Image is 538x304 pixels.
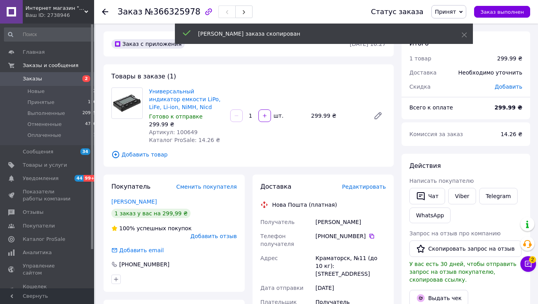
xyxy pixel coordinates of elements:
div: Статус заказа [371,8,423,16]
div: шт. [272,112,284,120]
span: Выполненные [27,110,65,117]
span: 99+ [84,175,96,182]
span: 4740 [85,121,96,128]
span: 196 [88,99,96,106]
span: 14.26 ₴ [501,131,522,137]
span: Добавить [495,84,522,90]
span: Заказы [23,75,42,82]
span: Управление сайтом [23,262,73,277]
span: Добавить товар [111,150,386,159]
input: Поиск [4,27,97,42]
span: Доставка [409,69,436,76]
span: Заказы и сообщения [23,62,78,69]
span: Товары и услуги [23,162,67,169]
span: Новые [27,88,45,95]
span: Комиссия за заказ [409,131,463,137]
span: Отзывы [23,209,44,216]
a: Универсальный индикатор емкости LiPo, LiFe, Li-ion, NiMH, Nicd [149,88,220,110]
span: 1 товар [409,55,431,62]
span: 2 [82,75,90,82]
div: [PERSON_NAME] заказа скопирован [198,30,442,38]
span: Заказ [118,7,142,16]
span: Получатель [260,219,294,225]
div: Ваш ID: 2738946 [25,12,94,19]
span: Принятые [27,99,55,106]
a: WhatsApp [409,208,451,223]
span: Скидка [409,84,431,90]
button: Чат [409,188,445,204]
div: [PHONE_NUMBER] [316,232,386,240]
span: Заказ выполнен [480,9,524,15]
span: 44 [75,175,84,182]
span: Каталог ProSale: 14.26 ₴ [149,137,220,143]
div: успешных покупок [111,224,192,232]
span: Показатели работы компании [23,188,73,202]
span: Отмененные [27,121,62,128]
a: Viber [448,188,476,204]
span: Добавить отзыв [191,233,237,239]
span: Артикул: 100649 [149,129,198,135]
a: [PERSON_NAME] [111,198,157,205]
span: №366325978 [145,7,200,16]
span: Редактировать [342,184,386,190]
a: Редактировать [370,108,386,124]
span: Интернет магазин "E-To4Ka" [25,5,84,12]
span: Главная [23,49,45,56]
span: Адрес [260,255,278,261]
span: Оплаченные [27,132,61,139]
span: Покупатели [23,222,55,229]
span: 20985 [82,110,96,117]
div: Добавить email [118,246,165,254]
div: Необходимо уточнить [454,64,527,81]
div: [PHONE_NUMBER] [118,260,170,268]
span: Всего к оплате [409,104,453,111]
div: 1 заказ у вас на 299,99 ₴ [111,209,191,218]
span: Запрос на отзыв про компанию [409,230,501,237]
span: Сообщения [23,148,53,155]
span: 100% [119,225,135,231]
div: 299.99 ₴ [149,120,224,128]
button: Чат с покупателем2 [520,256,536,272]
span: Уведомления [23,175,58,182]
button: Заказ выполнен [474,6,530,18]
span: 2 [93,88,96,95]
span: Аналитика [23,249,52,256]
span: Товары в заказе (1) [111,73,176,80]
b: 299.99 ₴ [494,104,522,111]
span: Сменить покупателя [176,184,237,190]
span: Каталог ProSale [23,236,65,243]
span: У вас есть 30 дней, чтобы отправить запрос на отзыв покупателю, скопировав ссылку. [409,261,516,283]
span: 1 [93,132,96,139]
div: 299.99 ₴ [308,110,367,121]
div: Добавить email [111,246,165,254]
button: Скопировать запрос на отзыв [409,240,522,257]
div: Заказ с приложения [111,39,185,49]
div: Краматорск, №11 (до 10 кг): [STREET_ADDRESS] [314,251,387,281]
div: Нова Пошта (платная) [270,201,339,209]
img: Универсальный индикатор емкости LiPo, LiFe, Li-ion, NiMH, Nicd [112,94,142,113]
div: 299.99 ₴ [497,55,522,62]
span: Действия [409,162,441,169]
span: Дата отправки [260,285,304,291]
span: 2 [529,256,536,263]
span: 34 [80,148,90,155]
span: Телефон получателя [260,233,294,247]
span: Написать покупателю [409,178,474,184]
div: [DATE] [314,281,387,295]
div: [PERSON_NAME] [314,215,387,229]
span: Доставка [260,183,291,190]
span: Принят [435,9,456,15]
span: Кошелек компании [23,283,73,297]
span: Покупатель [111,183,151,190]
div: Вернуться назад [102,8,108,16]
a: Telegram [479,188,518,204]
span: Готово к отправке [149,113,203,120]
